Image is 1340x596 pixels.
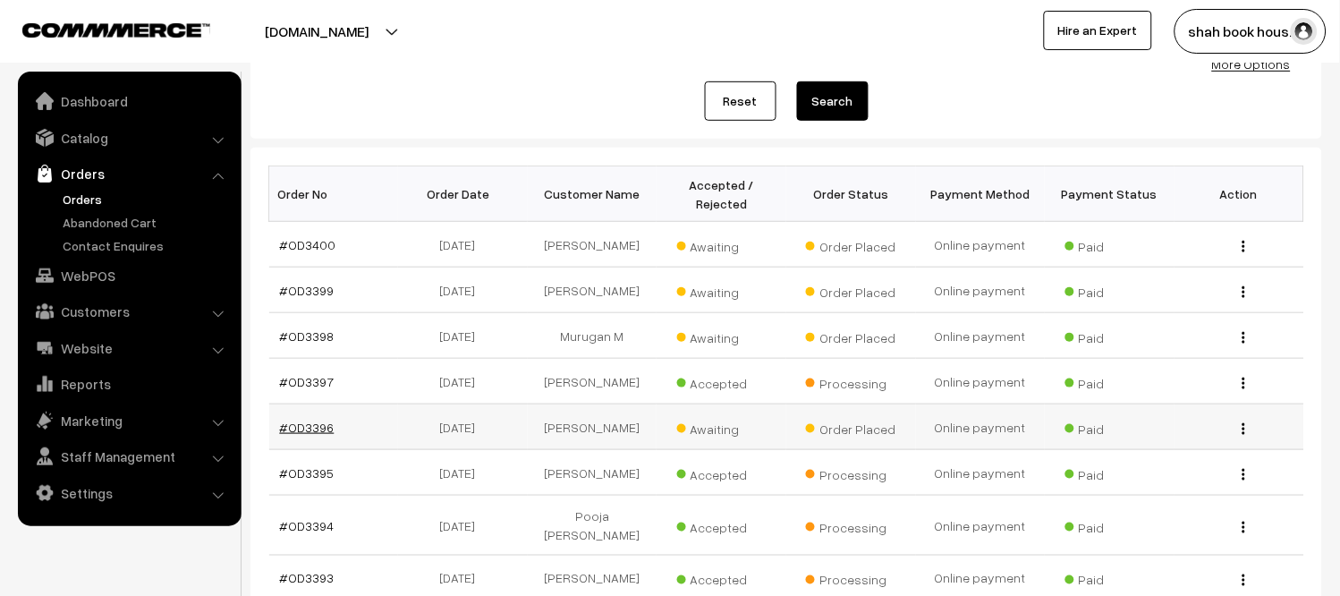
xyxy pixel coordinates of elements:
[1242,469,1245,481] img: Menu
[797,81,869,121] button: Search
[1242,575,1245,586] img: Menu
[22,158,235,190] a: Orders
[528,313,657,359] td: Murugan M
[806,514,895,537] span: Processing
[398,166,528,222] th: Order Date
[398,404,528,450] td: [DATE]
[806,461,895,484] span: Processing
[58,213,235,232] a: Abandoned Cart
[1065,415,1155,438] span: Paid
[528,268,657,313] td: [PERSON_NAME]
[280,420,335,435] a: #OD3396
[22,85,235,117] a: Dashboard
[1065,514,1155,537] span: Paid
[22,332,235,364] a: Website
[280,374,335,389] a: #OD3397
[280,237,336,252] a: #OD3400
[916,313,1046,359] td: Online payment
[1242,378,1245,389] img: Menu
[22,440,235,473] a: Staff Management
[1175,166,1304,222] th: Action
[806,415,895,438] span: Order Placed
[916,359,1046,404] td: Online payment
[916,222,1046,268] td: Online payment
[1065,233,1155,256] span: Paid
[677,514,767,537] span: Accepted
[1065,278,1155,302] span: Paid
[1175,9,1327,54] button: shah book hous…
[677,370,767,393] span: Accepted
[398,496,528,556] td: [DATE]
[1242,423,1245,435] img: Menu
[528,359,657,404] td: [PERSON_NAME]
[916,496,1046,556] td: Online payment
[1291,18,1318,45] img: user
[1065,324,1155,347] span: Paid
[1212,56,1291,72] a: More Options
[677,233,767,256] span: Awaiting
[398,313,528,359] td: [DATE]
[528,404,657,450] td: [PERSON_NAME]
[398,450,528,496] td: [DATE]
[22,23,210,37] img: COMMMERCE
[22,368,235,400] a: Reports
[58,190,235,209] a: Orders
[398,359,528,404] td: [DATE]
[916,166,1046,222] th: Payment Method
[528,496,657,556] td: Pooja [PERSON_NAME]
[269,166,399,222] th: Order No
[806,566,895,590] span: Processing
[916,404,1046,450] td: Online payment
[1065,461,1155,484] span: Paid
[677,278,767,302] span: Awaiting
[280,465,335,481] a: #OD3395
[806,278,895,302] span: Order Placed
[677,566,767,590] span: Accepted
[22,404,235,437] a: Marketing
[1045,166,1175,222] th: Payment Status
[806,370,895,393] span: Processing
[806,233,895,256] span: Order Placed
[398,222,528,268] td: [DATE]
[677,461,767,484] span: Accepted
[1242,241,1245,252] img: Menu
[916,450,1046,496] td: Online payment
[786,166,916,222] th: Order Status
[280,328,335,344] a: #OD3398
[1065,566,1155,590] span: Paid
[806,324,895,347] span: Order Placed
[22,295,235,328] a: Customers
[916,268,1046,313] td: Online payment
[22,477,235,509] a: Settings
[398,268,528,313] td: [DATE]
[22,18,179,39] a: COMMMERCE
[528,222,657,268] td: [PERSON_NAME]
[528,166,657,222] th: Customer Name
[657,166,786,222] th: Accepted / Rejected
[528,450,657,496] td: [PERSON_NAME]
[1242,522,1245,533] img: Menu
[22,122,235,154] a: Catalog
[202,9,431,54] button: [DOMAIN_NAME]
[280,283,335,298] a: #OD3399
[677,324,767,347] span: Awaiting
[1065,370,1155,393] span: Paid
[677,415,767,438] span: Awaiting
[1044,11,1152,50] a: Hire an Expert
[705,81,776,121] a: Reset
[22,260,235,292] a: WebPOS
[280,571,335,586] a: #OD3393
[58,236,235,255] a: Contact Enquires
[280,518,335,533] a: #OD3394
[1242,286,1245,298] img: Menu
[1242,332,1245,344] img: Menu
